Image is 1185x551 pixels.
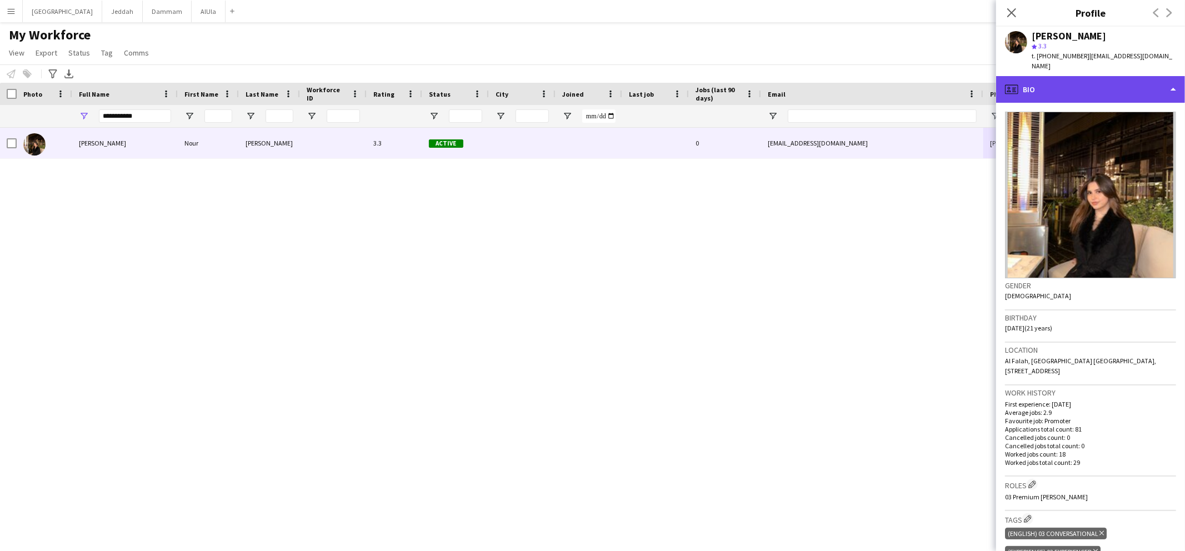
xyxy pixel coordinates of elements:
p: First experience: [DATE] [1005,400,1176,408]
span: Joined [562,90,584,98]
button: Open Filter Menu [990,111,1000,121]
input: City Filter Input [516,109,549,123]
app-action-btn: Export XLSX [62,67,76,81]
a: View [4,46,29,60]
span: Photo [23,90,42,98]
span: [DEMOGRAPHIC_DATA] [1005,292,1071,300]
span: Active [429,139,463,148]
button: Open Filter Menu [429,111,439,121]
a: Comms [119,46,153,60]
span: Workforce ID [307,86,347,102]
button: Open Filter Menu [768,111,778,121]
span: First Name [184,90,218,98]
button: [GEOGRAPHIC_DATA] [23,1,102,22]
span: 03 Premium [PERSON_NAME] [1005,493,1088,501]
button: AlUla [192,1,226,22]
button: Dammam [143,1,192,22]
p: Cancelled jobs count: 0 [1005,433,1176,442]
span: Jobs (last 90 days) [696,86,741,102]
span: | [EMAIL_ADDRESS][DOMAIN_NAME] [1032,52,1172,70]
div: [PERSON_NAME] [1032,31,1106,41]
div: [EMAIL_ADDRESS][DOMAIN_NAME] [761,128,983,158]
p: Applications total count: 81 [1005,425,1176,433]
span: Phone [990,90,1009,98]
span: Tag [101,48,113,58]
img: Nour Hassan [23,133,46,156]
span: My Workforce [9,27,91,43]
span: [PERSON_NAME] [79,139,126,147]
input: First Name Filter Input [204,109,232,123]
span: 3.3 [1038,42,1047,50]
span: Al Falah, [GEOGRAPHIC_DATA] [GEOGRAPHIC_DATA], [STREET_ADDRESS] [1005,357,1156,375]
span: t. [PHONE_NUMBER] [1032,52,1089,60]
span: City [496,90,508,98]
div: (English) 03 Conversational [1005,528,1107,539]
h3: Gender [1005,280,1176,290]
img: Crew avatar or photo [1005,112,1176,278]
div: 3.3 [367,128,422,158]
button: Open Filter Menu [562,111,572,121]
input: Workforce ID Filter Input [327,109,360,123]
button: Jeddah [102,1,143,22]
app-action-btn: Advanced filters [46,67,59,81]
span: Email [768,90,786,98]
h3: Work history [1005,388,1176,398]
p: Worked jobs total count: 29 [1005,458,1176,467]
a: Export [31,46,62,60]
button: Open Filter Menu [246,111,256,121]
p: Worked jobs count: 18 [1005,450,1176,458]
button: Open Filter Menu [307,111,317,121]
button: Open Filter Menu [184,111,194,121]
span: Status [429,90,451,98]
button: Open Filter Menu [79,111,89,121]
h3: Birthday [1005,313,1176,323]
span: Rating [373,90,394,98]
input: Joined Filter Input [582,109,616,123]
span: Full Name [79,90,109,98]
div: Bio [996,76,1185,103]
h3: Tags [1005,513,1176,525]
a: Status [64,46,94,60]
a: Tag [97,46,117,60]
div: Nour [178,128,239,158]
div: 0 [689,128,761,158]
input: Full Name Filter Input [99,109,171,123]
span: Last job [629,90,654,98]
span: Comms [124,48,149,58]
input: Email Filter Input [788,109,977,123]
p: Favourite job: Promoter [1005,417,1176,425]
div: [PERSON_NAME] [239,128,300,158]
p: Cancelled jobs total count: 0 [1005,442,1176,450]
h3: Location [1005,345,1176,355]
span: Status [68,48,90,58]
span: View [9,48,24,58]
h3: Profile [996,6,1185,20]
input: Last Name Filter Input [266,109,293,123]
span: [DATE] (21 years) [1005,324,1052,332]
button: Open Filter Menu [496,111,506,121]
span: Last Name [246,90,278,98]
div: [PHONE_NUMBER] [983,128,1126,158]
p: Average jobs: 2.9 [1005,408,1176,417]
h3: Roles [1005,479,1176,490]
input: Status Filter Input [449,109,482,123]
span: Export [36,48,57,58]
